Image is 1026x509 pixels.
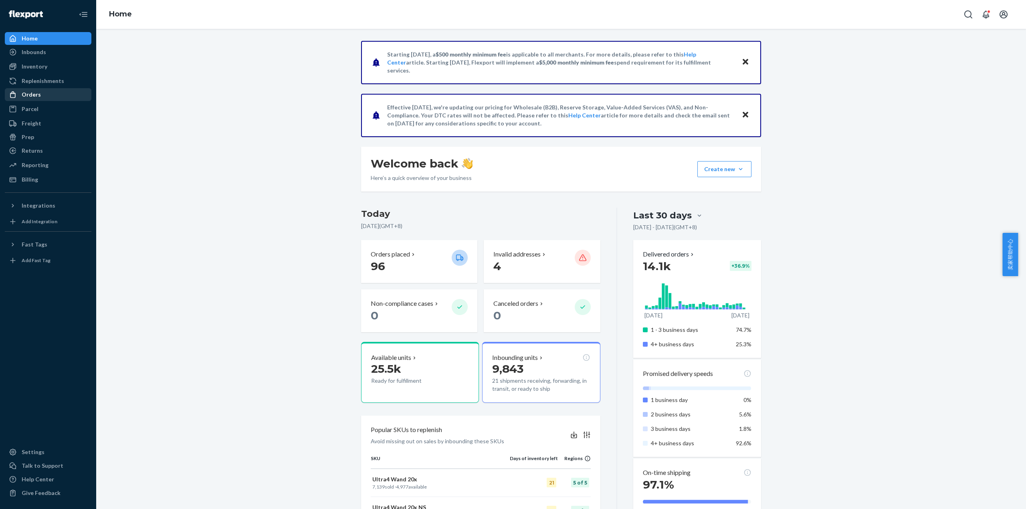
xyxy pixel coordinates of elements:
h1: Welcome back [371,156,473,171]
a: Inventory [5,60,91,73]
div: Settings [22,448,44,456]
p: Non-compliance cases [371,299,433,308]
p: sold · available [372,483,508,490]
div: Orders [22,91,41,99]
p: [DATE] ( GMT+8 ) [361,222,600,230]
span: 0 [493,309,501,322]
div: Talk to Support [22,462,63,470]
p: [DATE] - [DATE] ( GMT+8 ) [633,223,697,231]
button: Canceled orders 0 [484,289,600,332]
p: Orders placed [371,250,410,259]
div: Give Feedback [22,489,61,497]
button: Give Feedback [5,487,91,499]
button: Orders placed 96 [361,240,477,283]
div: Integrations [22,202,55,210]
div: Inbounds [22,48,46,56]
span: 1.8% [739,425,751,432]
span: 14.1k [643,259,671,273]
div: Prep [22,133,34,141]
a: Home [109,10,132,18]
div: 21 [547,478,556,487]
span: 9,843 [492,362,523,376]
p: Effective [DATE], we're updating our pricing for Wholesale (B2B), Reserve Storage, Value-Added Se... [387,103,734,127]
p: [DATE] [644,311,662,319]
a: Add Fast Tag [5,254,91,267]
div: Inventory [22,63,47,71]
button: Close Navigation [75,6,91,22]
button: Available units25.5kReady for fulfillment [361,342,479,403]
th: Days of inventory left [510,455,558,469]
a: Orders [5,88,91,101]
p: Starting [DATE], a is applicable to all merchants. For more details, please refer to this article... [387,50,734,75]
p: 2 business days [651,410,730,418]
a: Settings [5,446,91,459]
p: Ultra4 Wand 20x [372,475,508,483]
div: Add Fast Tag [22,257,50,264]
div: Fast Tags [22,240,47,248]
button: Close [740,57,751,68]
div: Parcel [22,105,38,113]
div: Regions [558,455,591,462]
div: Replenishments [22,77,64,85]
p: 1 business day [651,396,730,404]
button: Open account menu [996,6,1012,22]
span: 0% [743,396,751,403]
p: Avoid missing out on sales by inbounding these SKUs [371,437,504,445]
a: Help Center [5,473,91,486]
button: Open notifications [978,6,994,22]
a: Help Center [568,112,601,119]
div: + 36.9 % [730,261,751,271]
th: SKU [371,455,510,469]
p: Here’s a quick overview of your business [371,174,473,182]
span: 92.6% [736,440,751,446]
a: Parcel [5,103,91,115]
span: $5,000 monthly minimum fee [539,59,614,66]
button: Integrations [5,199,91,212]
p: Promised delivery speeds [643,369,713,378]
p: Invalid addresses [493,250,541,259]
span: 97.1% [643,478,674,491]
a: Returns [5,144,91,157]
div: 5 of 5 [571,478,589,487]
button: Inbounding units9,84321 shipments receiving, forwarding, in transit, or ready to ship [482,342,600,403]
a: Home [5,32,91,45]
span: 25.3% [736,341,751,347]
button: Invalid addresses 4 [484,240,600,283]
span: 0 [371,309,378,322]
p: Popular SKUs to replenish [371,425,442,434]
p: 4+ business days [651,340,730,348]
img: hand-wave emoji [462,158,473,169]
div: Reporting [22,161,48,169]
p: Available units [371,353,411,362]
a: Reporting [5,159,91,172]
div: Billing [22,176,38,184]
p: 4+ business days [651,439,730,447]
button: Fast Tags [5,238,91,251]
button: Non-compliance cases 0 [361,289,477,332]
a: Talk to Support [5,459,91,472]
button: Delivered orders [643,250,695,259]
button: Create new [697,161,751,177]
a: Add Integration [5,215,91,228]
span: 96 [371,259,385,273]
ol: breadcrumbs [103,3,138,26]
div: Last 30 days [633,209,692,222]
button: Open Search Box [960,6,976,22]
button: Close [740,109,751,121]
span: $500 monthly minimum fee [436,51,506,58]
div: Help Center [22,475,54,483]
p: Canceled orders [493,299,538,308]
p: Ready for fulfillment [371,377,445,385]
p: 1 - 3 business days [651,326,730,334]
p: On-time shipping [643,468,691,477]
span: 25.5k [371,362,401,376]
h3: Today [361,208,600,220]
p: 3 business days [651,425,730,433]
button: 卖家帮助中心 [1002,233,1018,276]
p: Inbounding units [492,353,538,362]
a: Inbounds [5,46,91,59]
span: 5.6% [739,411,751,418]
div: Add Integration [22,218,57,225]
